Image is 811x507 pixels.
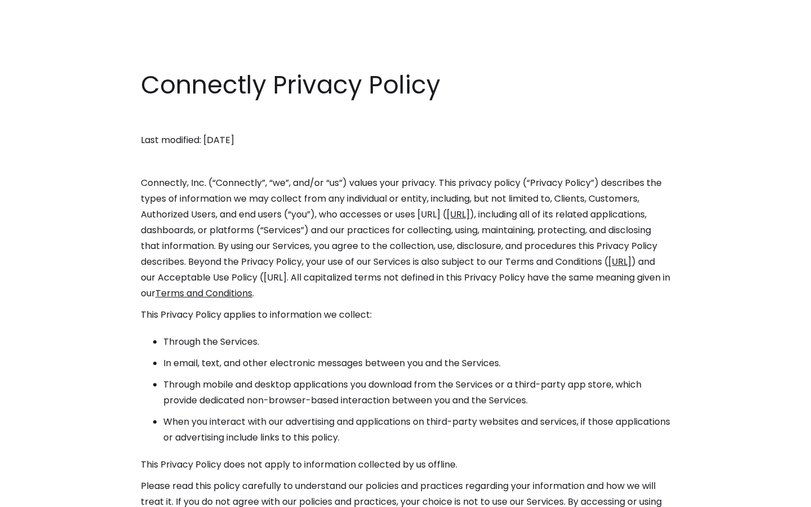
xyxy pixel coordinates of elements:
[11,486,68,503] aside: Language selected: English
[163,355,670,371] li: In email, text, and other electronic messages between you and the Services.
[141,68,670,103] h1: Connectly Privacy Policy
[141,307,670,323] p: This Privacy Policy applies to information we collect:
[163,414,670,446] li: When you interact with our advertising and applications on third-party websites and services, if ...
[141,457,670,473] p: This Privacy Policy does not apply to information collected by us offline.
[141,175,670,301] p: Connectly, Inc. (“Connectly”, “we”, and/or “us”) values your privacy. This privacy policy (“Priva...
[141,154,670,170] p: ‍
[447,208,470,221] a: [URL]
[163,377,670,408] li: Through mobile and desktop applications you download from the Services or a third-party app store...
[141,132,670,148] p: Last modified: [DATE]
[163,334,670,350] li: Through the Services.
[23,487,68,503] ul: Language list
[141,111,670,127] p: ‍
[608,255,631,268] a: [URL]
[155,287,252,300] a: Terms and Conditions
